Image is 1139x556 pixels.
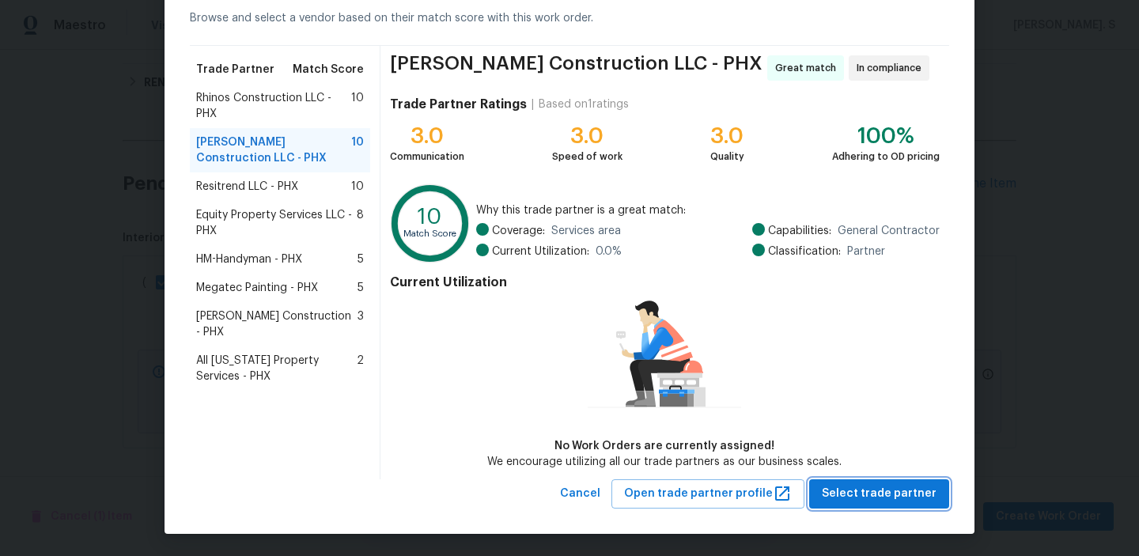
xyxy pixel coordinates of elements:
[357,353,364,384] span: 2
[768,244,841,259] span: Classification:
[809,479,949,509] button: Select trade partner
[196,90,351,122] span: Rhinos Construction LLC - PHX
[554,479,607,509] button: Cancel
[710,128,744,144] div: 3.0
[768,223,831,239] span: Capabilities:
[293,62,364,78] span: Match Score
[847,244,885,259] span: Partner
[560,484,600,504] span: Cancel
[624,484,792,504] span: Open trade partner profile
[832,128,940,144] div: 100%
[552,128,622,144] div: 3.0
[196,280,318,296] span: Megatec Painting - PHX
[196,207,357,239] span: Equity Property Services LLC - PHX
[390,128,464,144] div: 3.0
[358,308,364,340] span: 3
[838,223,940,239] span: General Contractor
[196,353,357,384] span: All [US_STATE] Property Services - PHX
[390,274,940,290] h4: Current Utilization
[196,62,274,78] span: Trade Partner
[832,149,940,165] div: Adhering to OD pricing
[487,438,842,454] div: No Work Orders are currently assigned!
[611,479,804,509] button: Open trade partner profile
[551,223,621,239] span: Services area
[351,179,364,195] span: 10
[196,179,298,195] span: Resitrend LLC - PHX
[357,207,364,239] span: 8
[539,96,629,112] div: Based on 1 ratings
[358,280,364,296] span: 5
[710,149,744,165] div: Quality
[775,60,842,76] span: Great match
[487,454,842,470] div: We encourage utilizing all our trade partners as our business scales.
[527,96,539,112] div: |
[822,484,937,504] span: Select trade partner
[196,252,302,267] span: HM-Handyman - PHX
[596,244,622,259] span: 0.0 %
[351,90,364,122] span: 10
[351,134,364,166] span: 10
[390,96,527,112] h4: Trade Partner Ratings
[390,55,762,81] span: [PERSON_NAME] Construction LLC - PHX
[552,149,622,165] div: Speed of work
[358,252,364,267] span: 5
[418,206,442,228] text: 10
[196,134,351,166] span: [PERSON_NAME] Construction LLC - PHX
[492,223,545,239] span: Coverage:
[476,202,940,218] span: Why this trade partner is a great match:
[196,308,358,340] span: [PERSON_NAME] Construction - PHX
[403,229,456,238] text: Match Score
[857,60,928,76] span: In compliance
[492,244,589,259] span: Current Utilization:
[390,149,464,165] div: Communication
